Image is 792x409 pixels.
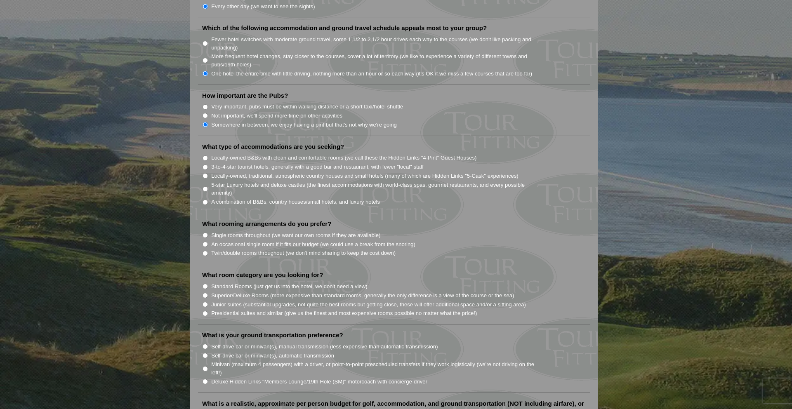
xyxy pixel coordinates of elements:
[211,282,368,291] label: Standard Rooms (just get us into the hotel, we don't need a view)
[211,163,424,171] label: 3-to-4-star tourist hotels, generally with a good bar and restaurant, with fewer "local" staff
[211,121,397,129] label: Somewhere in between, we enjoy having a pint but that's not why we're going
[211,360,543,376] label: Minivan (maximum 4 passengers) with a driver, or point-to-point prescheduled transfers if they wo...
[202,92,288,100] label: How important are the Pubs?
[211,112,342,120] label: Not important, we'll spend more time on other activities
[211,70,532,78] label: One hotel the entire time with little driving, nothing more than an hour or so each way (it’s OK ...
[202,220,331,228] label: What rooming arrangements do you prefer?
[202,143,344,151] label: What type of accommodations are you seeking?
[211,378,427,386] label: Deluxe Hidden Links "Members Lounge/19th Hole (SM)" motorcoach with concierge-driver
[211,231,380,240] label: Single rooms throughout (we want our own rooms if they are available)
[211,343,438,351] label: Self-drive car or minivan(s), manual transmission (less expensive than automatic transmission)
[211,35,543,52] label: Fewer hotel switches with moderate ground travel, some 1 1/2 to 2 1/2 hour drives each way to the...
[211,2,315,11] label: Every other day (we want to see the sights)
[202,271,323,279] label: What room category are you looking for?
[202,24,487,32] label: Which of the following accommodation and ground travel schedule appeals most to your group?
[211,103,403,111] label: Very important, pubs must be within walking distance or a short taxi/hotel shuttle
[211,52,543,68] label: More frequent hotel changes, stay closer to the courses, cover a lot of territory (we like to exp...
[211,172,519,180] label: Locally-owned, traditional, atmospheric country houses and small hotels (many of which are Hidden...
[211,198,380,206] label: A combination of B&Bs, country houses/small hotels, and luxury hotels
[211,291,514,300] label: Superior/Deluxe Rooms (more expensive than standard rooms, generally the only difference is a vie...
[211,249,396,257] label: Twin/double rooms throughout (we don't mind sharing to keep the cost down)
[211,301,526,309] label: Junior suites (substantial upgrades, not quite the best rooms but getting close, these will offer...
[211,309,477,317] label: Presidential suites and similar (give us the finest and most expensive rooms possible no matter w...
[211,352,334,360] label: Self-drive car or minivan(s), automatic transmission
[211,240,415,249] label: An occasional single room if it fits our budget (we could use a break from the snoring)
[202,331,343,339] label: What is your ground transportation preference?
[211,181,543,197] label: 5-star Luxury hotels and deluxe castles (the finest accommodations with world-class spas, gourmet...
[211,154,476,162] label: Locally-owned B&Bs with clean and comfortable rooms (we call these the Hidden Links "4-Pint" Gues...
